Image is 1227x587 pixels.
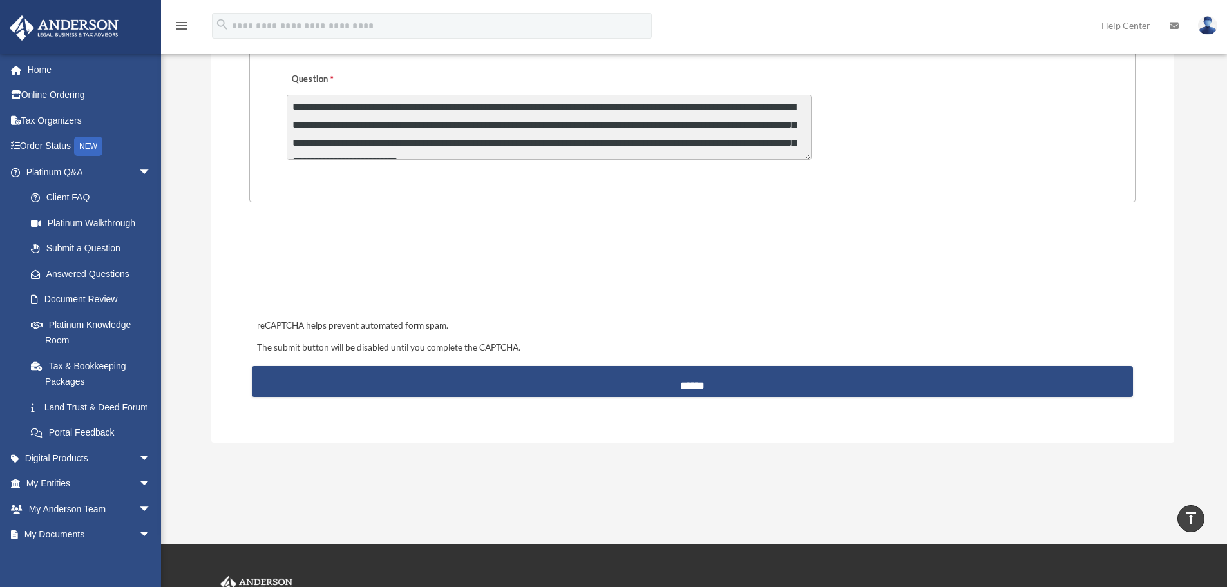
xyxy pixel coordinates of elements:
[215,17,229,32] i: search
[252,340,1132,356] div: The submit button will be disabled until you complete the CAPTCHA.
[138,522,164,548] span: arrow_drop_down
[1183,510,1199,526] i: vertical_align_top
[253,242,449,293] iframe: reCAPTCHA
[9,496,171,522] a: My Anderson Teamarrow_drop_down
[18,312,171,353] a: Platinum Knowledge Room
[138,445,164,472] span: arrow_drop_down
[287,71,386,89] label: Question
[174,23,189,34] a: menu
[18,420,171,446] a: Portal Feedback
[18,394,171,420] a: Land Trust & Deed Forum
[18,185,171,211] a: Client FAQ
[18,261,171,287] a: Answered Questions
[174,18,189,34] i: menu
[9,522,171,548] a: My Documentsarrow_drop_down
[9,133,171,160] a: Order StatusNEW
[138,471,164,497] span: arrow_drop_down
[74,137,102,156] div: NEW
[9,159,171,185] a: Platinum Q&Aarrow_drop_down
[138,159,164,186] span: arrow_drop_down
[9,57,171,82] a: Home
[18,236,164,262] a: Submit a Question
[9,471,171,497] a: My Entitiesarrow_drop_down
[252,318,1132,334] div: reCAPTCHA helps prevent automated form spam.
[1177,505,1204,532] a: vertical_align_top
[6,15,122,41] img: Anderson Advisors Platinum Portal
[9,445,171,471] a: Digital Productsarrow_drop_down
[9,82,171,108] a: Online Ordering
[18,353,171,394] a: Tax & Bookkeeping Packages
[9,108,171,133] a: Tax Organizers
[1198,16,1217,35] img: User Pic
[18,210,171,236] a: Platinum Walkthrough
[138,496,164,523] span: arrow_drop_down
[18,287,171,313] a: Document Review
